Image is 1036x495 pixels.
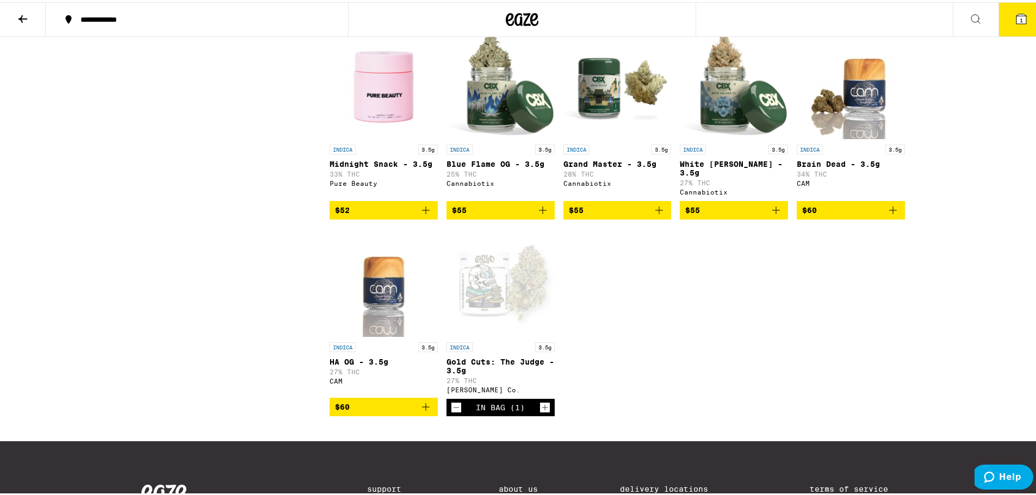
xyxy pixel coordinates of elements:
p: 33% THC [330,168,438,176]
span: $60 [802,204,817,212]
p: 3.5g [535,340,555,350]
p: Blue Flame OG - 3.5g [446,158,555,166]
img: Cannabiotix - White Walker OG - 3.5g [680,28,788,137]
p: 3.5g [418,340,438,350]
p: INDICA [563,142,590,152]
p: INDICA [680,142,706,152]
p: INDICA [446,142,473,152]
div: Cannabiotix [680,186,788,193]
a: About Us [499,483,538,491]
div: In Bag (1) [476,401,525,410]
p: 34% THC [797,168,905,176]
p: 27% THC [330,366,438,373]
span: $52 [335,204,350,212]
button: Add to bag [680,199,788,217]
p: INDICA [330,340,356,350]
span: $55 [452,204,467,212]
a: Delivery Locations [620,483,728,491]
a: Open page for White Walker OG - 3.5g from Cannabiotix [680,28,788,199]
button: Add to bag [330,396,438,414]
a: Open page for Blue Flame OG - 3.5g from Cannabiotix [446,28,555,199]
div: CAM [330,375,438,383]
p: 3.5g [535,142,555,152]
a: Open page for HA OG - 3.5g from CAM [330,226,438,396]
p: HA OG - 3.5g [330,355,438,364]
p: 28% THC [563,168,672,176]
span: $55 [685,204,700,212]
a: Open page for Grand Master - 3.5g from Cannabiotix [563,28,672,199]
p: Gold Cuts: The Judge - 3.5g [446,355,555,373]
img: CAM - Brain Dead - 3.5g [797,28,905,137]
a: Open page for Brain Dead - 3.5g from CAM [797,28,905,199]
button: Add to bag [446,199,555,217]
span: $55 [569,204,584,212]
img: CAM - HA OG - 3.5g [330,226,438,335]
p: 3.5g [652,142,671,152]
p: Brain Dead - 3.5g [797,158,905,166]
p: INDICA [797,142,823,152]
div: [PERSON_NAME] Co. [446,384,555,391]
p: INDICA [330,142,356,152]
img: Pure Beauty - Midnight Snack - 3.5g [330,28,438,137]
a: Open page for Midnight Snack - 3.5g from Pure Beauty [330,28,438,199]
div: Cannabiotix [563,178,672,185]
div: Cannabiotix [446,178,555,185]
span: 1 [1020,15,1023,21]
a: Support [367,483,416,491]
a: Terms of Service [810,483,903,491]
button: Decrement [451,400,462,411]
button: Add to bag [563,199,672,217]
div: CAM [797,178,905,185]
button: Increment [539,400,550,411]
p: White [PERSON_NAME] - 3.5g [680,158,788,175]
div: Pure Beauty [330,178,438,185]
img: Cannabiotix - Grand Master - 3.5g [563,28,672,137]
p: INDICA [446,340,473,350]
p: 3.5g [768,142,788,152]
p: Grand Master - 3.5g [563,158,672,166]
p: 27% THC [446,375,555,382]
a: Open page for Gold Cuts: The Judge - 3.5g from Claybourne Co. [446,226,555,397]
iframe: Opens a widget where you can find more information [975,462,1033,490]
p: 25% THC [446,168,555,176]
button: Add to bag [330,199,438,217]
span: $60 [335,400,350,409]
img: Cannabiotix - Blue Flame OG - 3.5g [446,28,555,137]
p: 3.5g [418,142,438,152]
p: 27% THC [680,177,788,184]
p: Midnight Snack - 3.5g [330,158,438,166]
p: 3.5g [885,142,905,152]
button: Add to bag [797,199,905,217]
